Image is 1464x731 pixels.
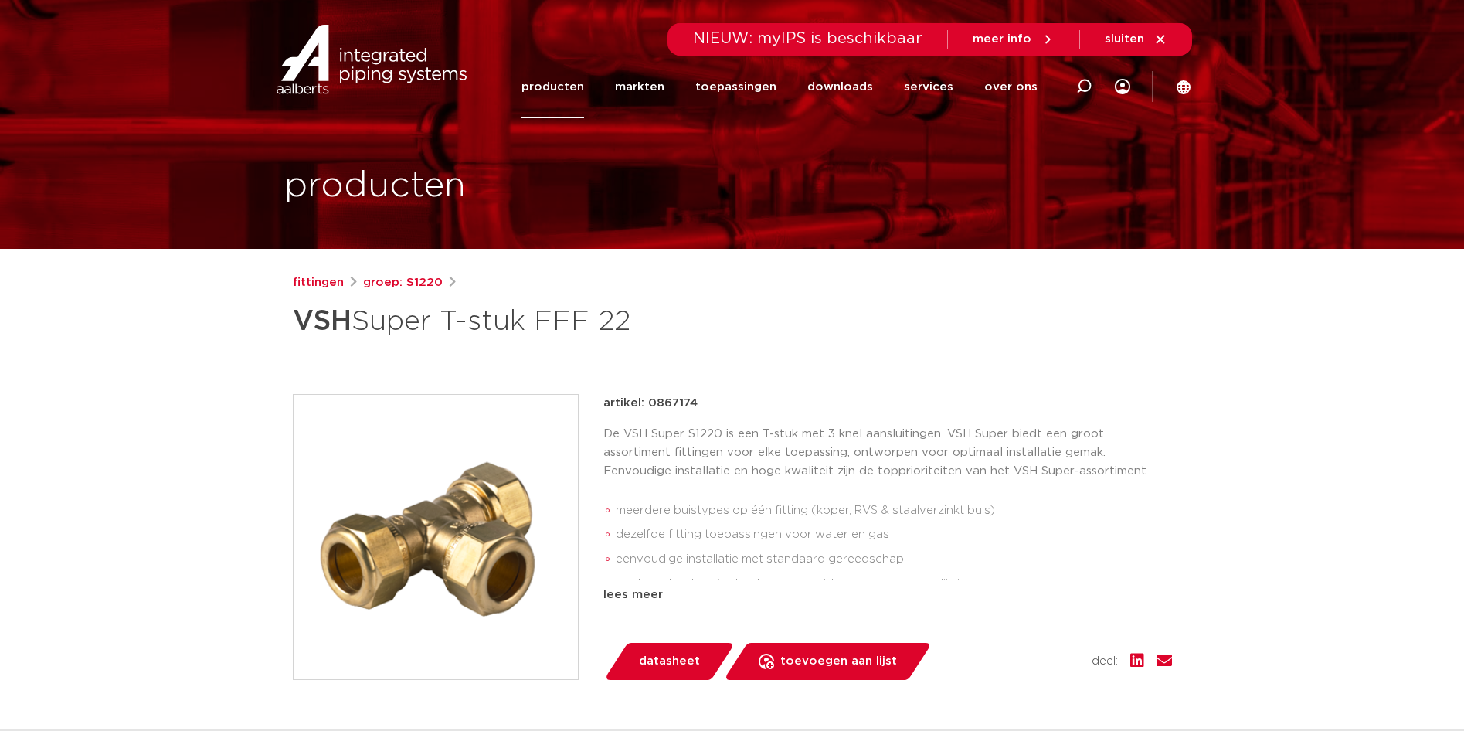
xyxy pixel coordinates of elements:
[363,274,443,292] a: groep: S1220
[904,56,953,118] a: services
[780,649,897,674] span: toevoegen aan lijst
[603,643,735,680] a: datasheet
[293,308,352,335] strong: VSH
[616,522,1172,547] li: dezelfde fitting toepassingen voor water en gas
[693,31,922,46] span: NIEUW: myIPS is beschikbaar
[293,298,873,345] h1: Super T-stuk FFF 22
[1105,32,1167,46] a: sluiten
[521,56,584,118] a: producten
[616,572,1172,597] li: snelle verbindingstechnologie waarbij her-montage mogelijk is
[1105,33,1144,45] span: sluiten
[521,56,1038,118] nav: Menu
[603,394,698,413] p: artikel: 0867174
[984,56,1038,118] a: over ons
[293,274,344,292] a: fittingen
[603,425,1172,481] p: De VSH Super S1220 is een T-stuk met 3 knel aansluitingen. VSH Super biedt een groot assortiment ...
[294,395,578,679] img: Product Image for VSH Super T-stuk FFF 22
[973,32,1055,46] a: meer info
[603,586,1172,604] div: lees meer
[616,498,1172,523] li: meerdere buistypes op één fitting (koper, RVS & staalverzinkt buis)
[639,649,700,674] span: datasheet
[616,547,1172,572] li: eenvoudige installatie met standaard gereedschap
[695,56,776,118] a: toepassingen
[807,56,873,118] a: downloads
[615,56,664,118] a: markten
[973,33,1031,45] span: meer info
[284,161,466,211] h1: producten
[1092,652,1118,671] span: deel:
[1115,56,1130,118] div: my IPS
